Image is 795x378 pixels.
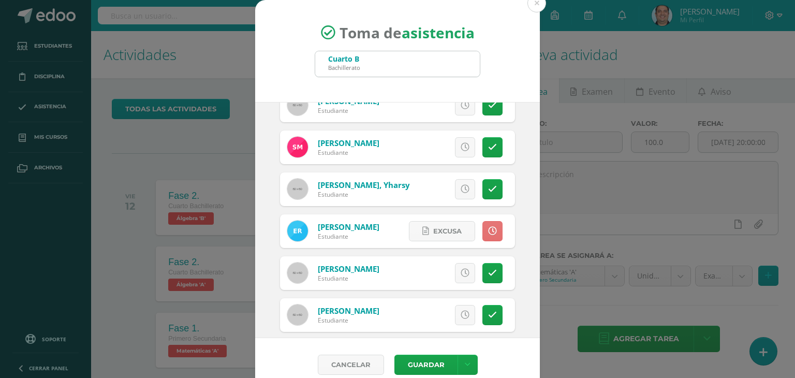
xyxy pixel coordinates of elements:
[318,232,379,241] div: Estudiante
[318,138,379,148] a: [PERSON_NAME]
[318,274,379,283] div: Estudiante
[394,355,458,375] button: Guardar
[318,306,379,316] a: [PERSON_NAME]
[318,180,410,190] a: [PERSON_NAME], Yharsy
[409,221,475,241] a: Excusa
[318,222,379,232] a: [PERSON_NAME]
[315,51,480,77] input: Busca un grado o sección aquí...
[318,316,379,325] div: Estudiante
[328,64,360,71] div: Bachillerato
[402,23,475,42] strong: asistencia
[318,190,410,199] div: Estudiante
[318,355,384,375] a: Cancelar
[287,179,308,199] img: 60x60
[340,23,475,42] span: Toma de
[287,137,308,157] img: c582b95b2812b29065aa618ef739c122.png
[318,264,379,274] a: [PERSON_NAME]
[328,54,360,64] div: Cuarto B
[318,106,379,115] div: Estudiante
[287,304,308,325] img: 60x60
[433,222,462,241] span: Excusa
[287,95,308,115] img: 60x60
[318,148,379,157] div: Estudiante
[287,221,308,241] img: eaa1bbe5b20ab5722770e549a71692b9.png
[287,263,308,283] img: 60x60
